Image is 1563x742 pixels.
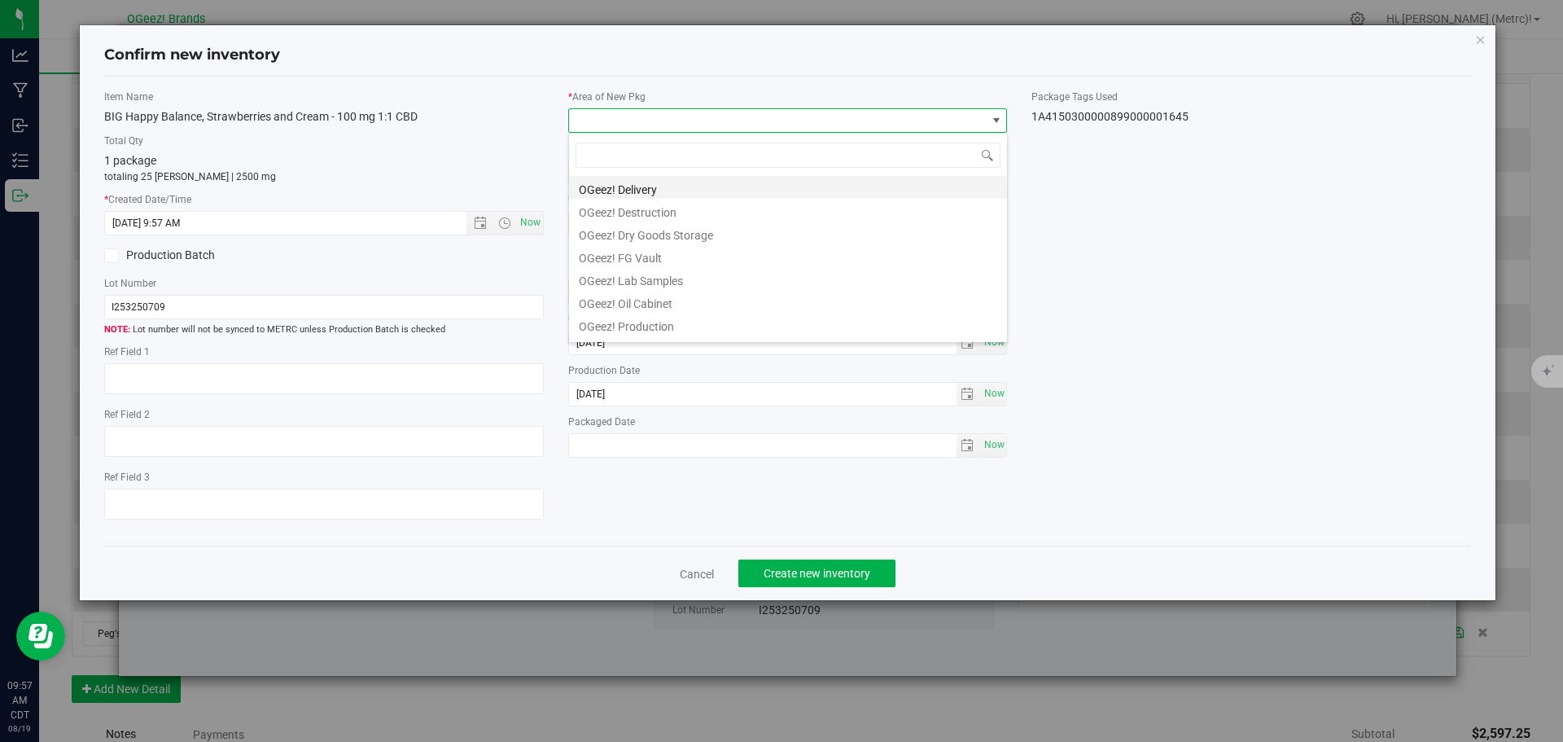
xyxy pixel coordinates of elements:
label: Lot Number [104,276,544,291]
a: Cancel [680,566,714,582]
span: select [979,383,1006,406]
span: Set Current date [980,382,1008,406]
span: Set Current date [980,433,1008,457]
span: Set Current date [516,211,544,235]
div: BIG Happy Balance, Strawberries and Cream - 100 mg 1:1 CBD [104,108,544,125]
span: Set Current date [980,331,1008,354]
label: Created Date/Time [104,192,544,207]
span: Open the time view [490,217,518,230]
label: Ref Field 2 [104,407,544,422]
h4: Confirm new inventory [104,45,280,66]
label: Production Date [568,363,1008,378]
div: 1A4150300000899000001645 [1031,108,1471,125]
label: Package Tags Used [1031,90,1471,104]
label: Production Batch [104,247,312,264]
label: Total Qty [104,134,544,148]
span: select [957,331,980,354]
iframe: Resource center [16,612,65,661]
span: select [979,434,1006,457]
span: select [979,331,1006,354]
p: totaling 25 [PERSON_NAME] | 2500 mg [104,169,544,184]
button: Create new inventory [738,560,895,587]
span: select [957,383,980,406]
span: select [957,434,980,457]
label: Ref Field 1 [104,345,544,359]
label: Packaged Date [568,415,1008,429]
label: Ref Field 3 [104,470,544,485]
span: Create new inventory [764,567,870,580]
span: Open the date view [466,217,494,230]
span: Lot number will not be synced to METRC unless Production Batch is checked [104,323,544,337]
label: Item Name [104,90,544,104]
span: 1 package [104,154,156,167]
label: Area of New Pkg [568,90,1008,104]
